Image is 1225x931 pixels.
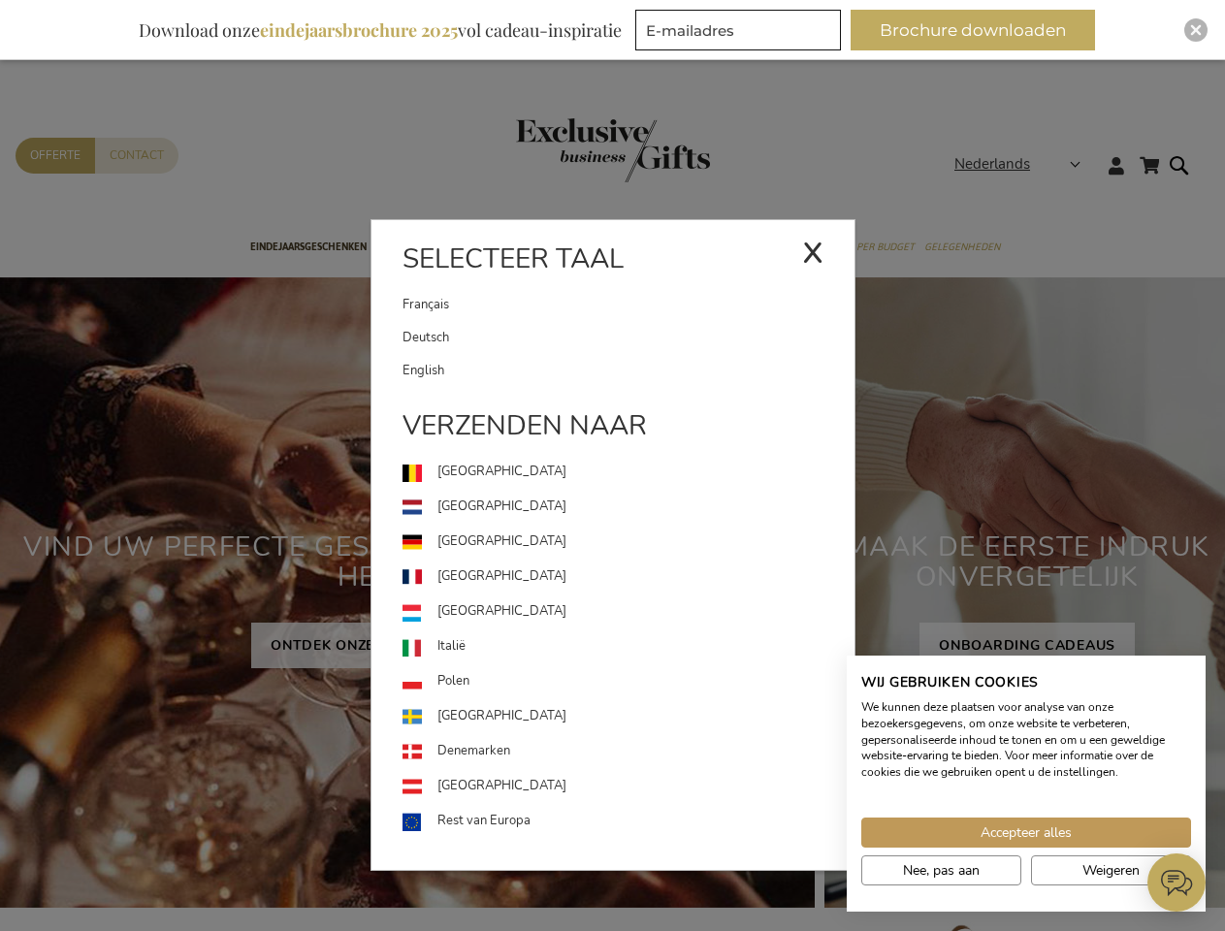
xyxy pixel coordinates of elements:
[851,10,1095,50] button: Brochure downloaden
[861,818,1191,848] button: Accepteer alle cookies
[1184,18,1208,42] div: Close
[403,664,854,699] a: Polen
[1031,855,1191,885] button: Alle cookies weigeren
[635,10,847,56] form: marketing offers and promotions
[981,822,1072,843] span: Accepteer alles
[403,734,854,769] a: Denemarken
[403,594,854,629] a: [GEOGRAPHIC_DATA]
[403,769,854,804] a: [GEOGRAPHIC_DATA]
[1082,860,1140,881] span: Weigeren
[802,221,823,279] div: x
[403,560,854,594] a: [GEOGRAPHIC_DATA]
[403,354,854,387] a: English
[260,18,458,42] b: eindejaarsbrochure 2025
[130,10,630,50] div: Download onze vol cadeau-inspiratie
[1190,24,1202,36] img: Close
[371,406,854,455] div: Verzenden naar
[903,860,980,881] span: Nee, pas aan
[403,321,854,354] a: Deutsch
[403,490,854,525] a: [GEOGRAPHIC_DATA]
[635,10,841,50] input: E-mailadres
[861,674,1191,691] h2: Wij gebruiken cookies
[403,804,854,839] a: Rest van Europa
[403,699,854,734] a: [GEOGRAPHIC_DATA]
[403,455,854,490] a: [GEOGRAPHIC_DATA]
[371,240,854,288] div: Selecteer taal
[403,288,802,321] a: Français
[861,855,1021,885] button: Pas cookie voorkeuren aan
[403,629,854,664] a: Italië
[403,525,854,560] a: [GEOGRAPHIC_DATA]
[861,699,1191,781] p: We kunnen deze plaatsen voor analyse van onze bezoekersgegevens, om onze website te verbeteren, g...
[1147,853,1206,912] iframe: belco-activator-frame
